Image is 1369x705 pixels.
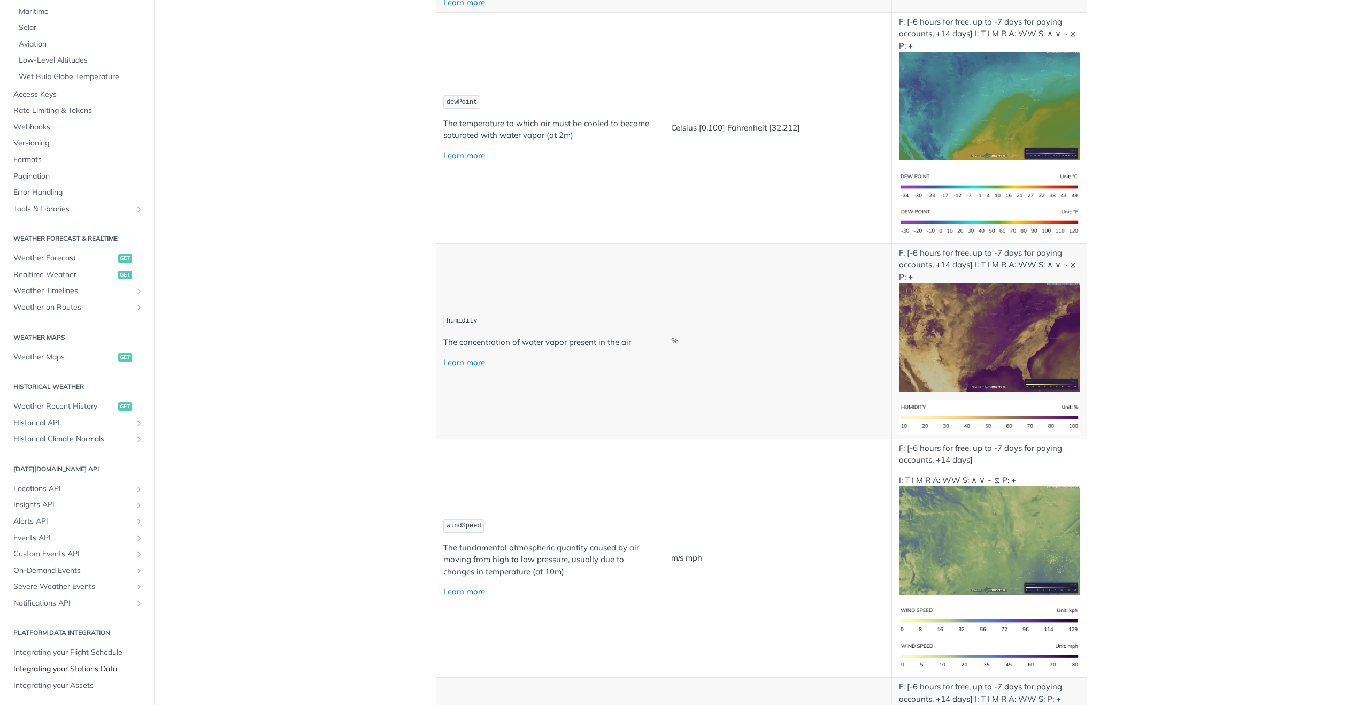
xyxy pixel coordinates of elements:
p: I: T I M R A: WW S: ∧ ∨ ~ ⧖ P: + [899,474,1080,595]
span: On-Demand Events [13,565,132,576]
button: Show subpages for Weather Timelines [135,287,143,295]
span: Access Keys [13,89,143,100]
p: m/s mph [671,552,885,564]
h2: [DATE][DOMAIN_NAME] API [8,464,146,474]
span: windSpeed [447,522,481,530]
span: Wet Bulb Globe Temperature [19,72,143,82]
a: Integrating your Assets [8,678,146,694]
a: On-Demand EventsShow subpages for On-Demand Events [8,563,146,579]
button: Show subpages for Tools & Libraries [135,205,143,213]
a: Historical Climate NormalsShow subpages for Historical Climate Normals [8,431,146,447]
p: The temperature to which air must be cooled to become saturated with water vapor (at 2m) [443,118,657,142]
a: Custom Events APIShow subpages for Custom Events API [8,546,146,562]
a: Versioning [8,135,146,151]
span: Expand image [899,101,1080,111]
p: % [671,335,885,347]
span: Insights API [13,500,132,510]
span: Maritime [19,6,143,17]
a: Realtime Weatherget [8,267,146,283]
span: Expand image [899,615,1080,625]
a: Wet Bulb Globe Temperature [13,69,146,85]
a: Historical APIShow subpages for Historical API [8,415,146,431]
a: Maritime [13,4,146,20]
button: Show subpages for Historical Climate Normals [135,435,143,443]
span: Severe Weather Events [13,581,132,592]
button: Show subpages for Insights API [135,501,143,509]
a: Aviation [13,36,146,52]
p: The fundamental atmospheric quantity caused by air moving from high to low pressure, usually due ... [443,542,657,578]
a: Events APIShow subpages for Events API [8,530,146,546]
a: Integrating your Flight Schedule [8,645,146,661]
a: Integrating your Stations Data [8,661,146,677]
span: Weather on Routes [13,302,132,313]
span: Pagination [13,171,143,182]
span: Expand image [899,650,1080,661]
a: Weather on RoutesShow subpages for Weather on Routes [8,300,146,316]
a: Access Keys [8,87,146,103]
span: Locations API [13,484,132,494]
span: get [118,254,132,263]
span: dewPoint [447,98,478,106]
span: Integrating your Stations Data [13,664,143,675]
a: Weather Recent Historyget [8,399,146,415]
h2: Platform DATA integration [8,628,146,638]
button: Show subpages for Alerts API [135,517,143,526]
span: Tools & Libraries [13,204,132,214]
span: Expand image [899,534,1080,545]
a: Rate Limiting & Tokens [8,103,146,119]
span: Weather Recent History [13,401,116,412]
span: Notifications API [13,598,132,609]
button: Show subpages for Locations API [135,485,143,493]
a: Learn more [443,357,485,367]
span: get [118,353,132,362]
span: Formats [13,155,143,165]
h2: Weather Forecast & realtime [8,234,146,243]
a: Webhooks [8,119,146,135]
span: Versioning [13,138,143,149]
a: Error Handling [8,185,146,201]
span: Expand image [899,180,1080,190]
a: Weather Mapsget [8,349,146,365]
a: Severe Weather EventsShow subpages for Severe Weather Events [8,579,146,595]
a: Formats [8,152,146,168]
p: F: [-6 hours for free, up to -7 days for paying accounts, +14 days] I: T I M R A: WW S: ∧ ∨ ~ ⧖ P: + [899,16,1080,160]
a: Insights APIShow subpages for Insights API [8,497,146,513]
span: Alerts API [13,516,132,527]
span: Weather Forecast [13,253,116,264]
span: Aviation [19,39,143,50]
p: F: [-6 hours for free, up to -7 days for paying accounts, +14 days] [899,442,1080,466]
a: Solar [13,20,146,36]
span: Realtime Weather [13,270,116,280]
p: Celsius [0,100] Fahrenheit [32,212] [671,122,885,134]
p: F: [-6 hours for free, up to -7 days for paying accounts, +14 days] I: T I M R A: WW S: ∧ ∨ ~ ⧖ P: + [899,247,1080,392]
span: Weather Maps [13,352,116,363]
a: Learn more [443,586,485,596]
p: The concentration of water vapor present in the air [443,336,657,349]
span: Events API [13,533,132,543]
span: Integrating your Assets [13,680,143,691]
button: Show subpages for Weather on Routes [135,303,143,312]
span: get [118,271,132,279]
a: Low-Level Altitudes [13,52,146,68]
button: Show subpages for Historical API [135,419,143,427]
span: Low-Level Altitudes [19,55,143,66]
span: get [118,402,132,411]
span: Custom Events API [13,549,132,560]
span: Integrating your Flight Schedule [13,647,143,658]
span: Weather Timelines [13,286,132,296]
span: Error Handling [13,187,143,198]
button: Show subpages for Severe Weather Events [135,583,143,591]
a: Learn more [443,150,485,160]
a: Alerts APIShow subpages for Alerts API [8,514,146,530]
span: humidity [447,317,478,325]
a: Pagination [8,168,146,185]
button: Show subpages for On-Demand Events [135,566,143,575]
a: Locations APIShow subpages for Locations API [8,481,146,497]
a: Weather TimelinesShow subpages for Weather Timelines [8,283,146,299]
span: Expand image [899,216,1080,226]
h2: Weather Maps [8,333,146,342]
button: Show subpages for Events API [135,534,143,542]
span: Webhooks [13,122,143,133]
span: Rate Limiting & Tokens [13,105,143,116]
a: Tools & LibrariesShow subpages for Tools & Libraries [8,201,146,217]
